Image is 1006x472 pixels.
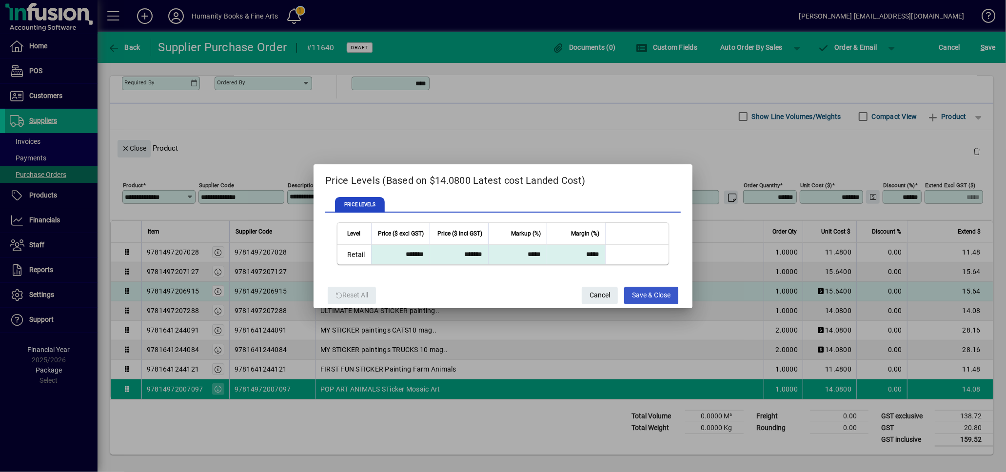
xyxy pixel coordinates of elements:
[378,228,424,239] span: Price ($ excl GST)
[632,287,671,303] span: Save & Close
[337,245,371,264] td: Retail
[347,228,360,239] span: Level
[624,287,678,304] button: Save & Close
[314,164,692,193] h2: Price Levels (Based on $14.0800 Latest cost Landed Cost)
[437,228,482,239] span: Price ($ incl GST)
[335,197,385,213] span: PRICE LEVELS
[582,287,618,304] button: Cancel
[511,228,541,239] span: Markup (%)
[571,228,599,239] span: Margin (%)
[590,287,610,303] span: Cancel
